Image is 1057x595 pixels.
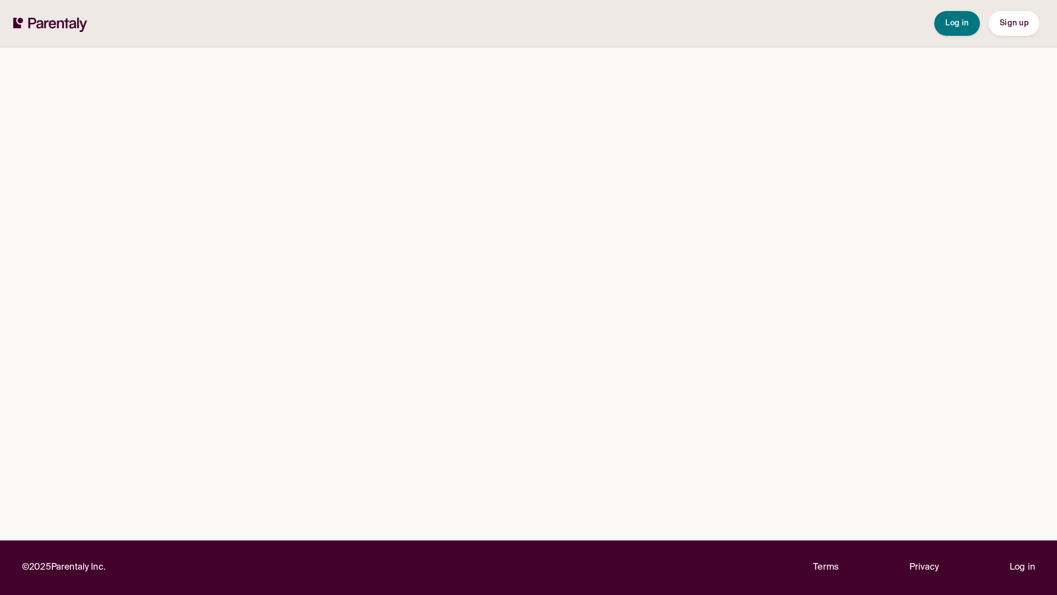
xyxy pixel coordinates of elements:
a: Log in [1010,560,1035,575]
a: Terms [813,560,838,575]
button: Sign up [989,11,1039,36]
p: © 2025 Parentaly Inc. [22,560,106,575]
span: Log in [945,19,969,27]
span: Sign up [1000,19,1028,27]
a: Privacy [909,560,939,575]
button: Log in [934,11,980,36]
